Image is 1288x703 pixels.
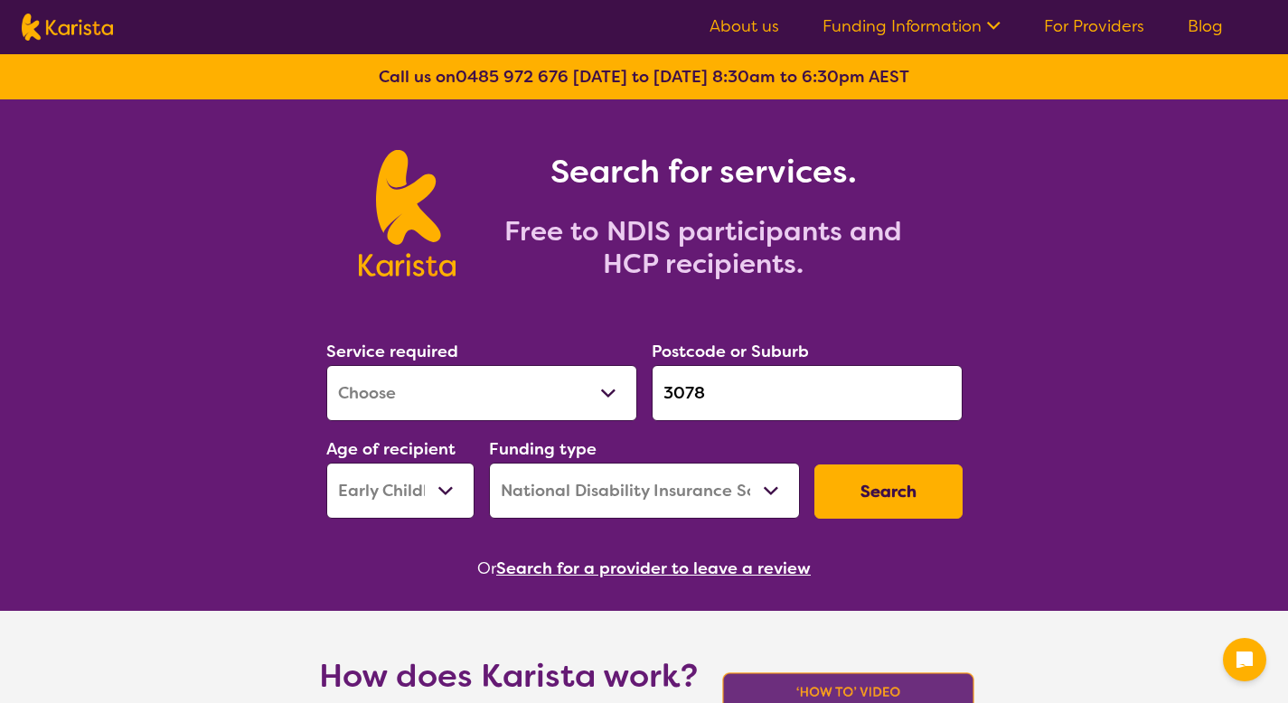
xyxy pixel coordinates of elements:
input: Type [652,365,963,421]
label: Age of recipient [326,438,456,460]
button: Search for a provider to leave a review [496,555,811,582]
a: Funding Information [823,15,1001,37]
img: Karista logo [359,150,456,277]
h2: Free to NDIS participants and HCP recipients. [477,215,929,280]
a: For Providers [1044,15,1144,37]
a: 0485 972 676 [456,66,569,88]
img: Karista logo [22,14,113,41]
label: Postcode or Suburb [652,341,809,362]
a: About us [710,15,779,37]
a: Blog [1188,15,1223,37]
button: Search [814,464,963,519]
span: Or [477,555,496,582]
h1: How does Karista work? [319,654,699,698]
h1: Search for services. [477,150,929,193]
label: Service required [326,341,458,362]
b: Call us on [DATE] to [DATE] 8:30am to 6:30pm AEST [379,66,909,88]
label: Funding type [489,438,597,460]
